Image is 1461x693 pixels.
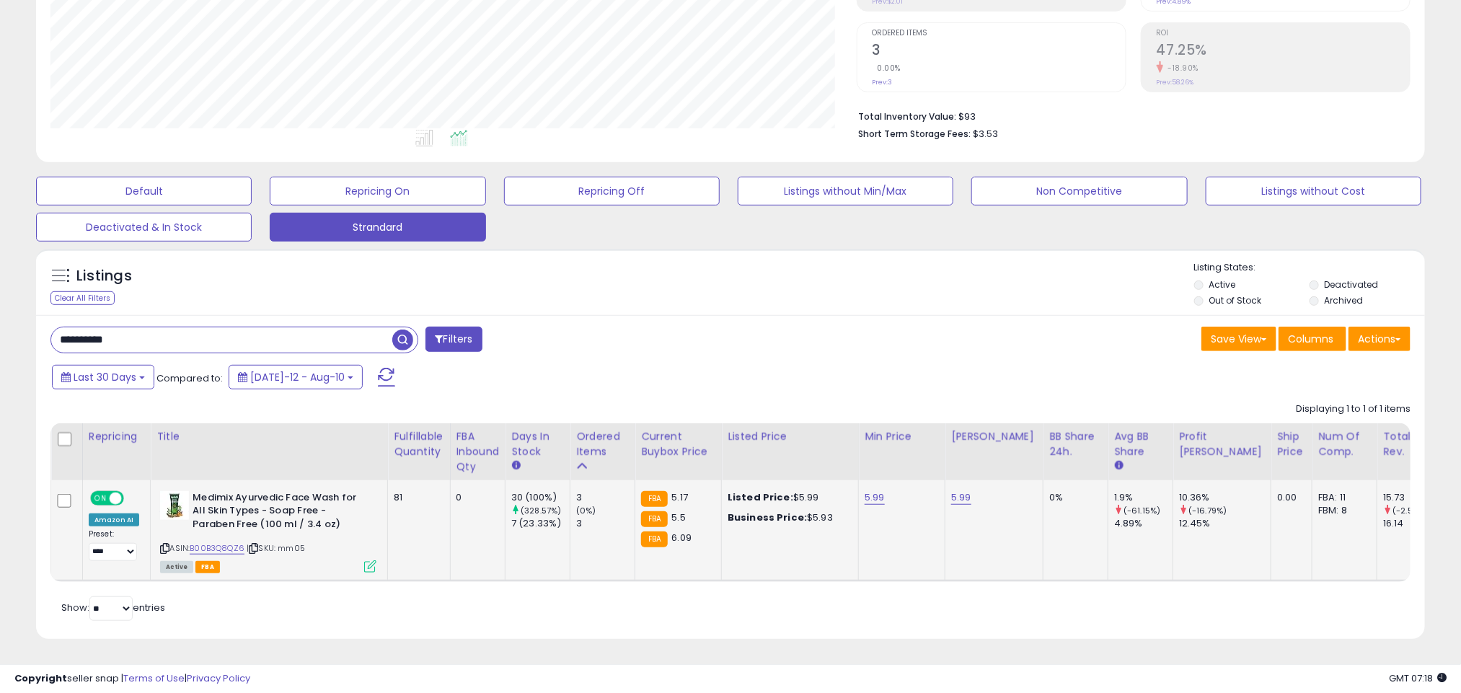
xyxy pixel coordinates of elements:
[641,531,668,547] small: FBA
[1157,78,1194,87] small: Prev: 58.26%
[873,78,893,87] small: Prev: 3
[14,671,67,685] strong: Copyright
[456,491,495,504] div: 0
[89,429,144,444] div: Repricing
[1114,429,1167,459] div: Avg BB Share
[1179,517,1271,530] div: 12.45%
[576,517,635,530] div: 3
[873,63,901,74] small: 0.00%
[641,491,668,507] small: FBA
[641,429,715,459] div: Current Buybox Price
[1114,517,1173,530] div: 4.89%
[270,177,485,206] button: Repricing On
[511,459,520,472] small: Days In Stock.
[1188,505,1227,516] small: (-16.79%)
[1392,505,1428,516] small: (-2.54%)
[250,370,345,384] span: [DATE]-12 - Aug-10
[859,110,957,123] b: Total Inventory Value:
[1318,491,1366,504] div: FBA: 11
[1194,261,1425,275] p: Listing States:
[1049,491,1097,504] div: 0%
[1288,332,1333,346] span: Columns
[738,177,953,206] button: Listings without Min/Max
[1114,459,1123,472] small: Avg BB Share.
[156,371,223,385] span: Compared to:
[247,542,305,554] span: | SKU: mm05
[511,517,570,530] div: 7 (23.33%)
[394,429,443,459] div: Fulfillable Quantity
[728,511,807,524] b: Business Price:
[873,30,1126,37] span: Ordered Items
[1179,429,1265,459] div: Profit [PERSON_NAME]
[576,505,596,516] small: (0%)
[1163,63,1199,74] small: -18.90%
[123,671,185,685] a: Terms of Use
[504,177,720,206] button: Repricing Off
[229,365,363,389] button: [DATE]-12 - Aug-10
[511,491,570,504] div: 30 (100%)
[1114,491,1173,504] div: 1.9%
[1324,278,1378,291] label: Deactivated
[671,490,688,504] span: 5.17
[1383,429,1436,459] div: Total Rev.
[974,127,999,141] span: $3.53
[74,370,136,384] span: Last 30 Days
[1279,327,1346,351] button: Columns
[1201,327,1276,351] button: Save View
[160,491,189,520] img: 41GsqqZMPPL._SL40_.jpg
[521,505,561,516] small: (328.57%)
[1157,42,1410,61] h2: 47.25%
[160,491,376,571] div: ASIN:
[1318,429,1371,459] div: Num of Comp.
[456,429,500,474] div: FBA inbound Qty
[1349,327,1411,351] button: Actions
[859,128,971,140] b: Short Term Storage Fees:
[1383,517,1442,530] div: 16.14
[36,177,252,206] button: Default
[859,107,1400,124] li: $93
[193,491,368,535] b: Medimix Ayurvedic Face Wash for All Skin Types - Soap Free - Paraben Free (100 ml / 3.4 oz)
[1318,504,1366,517] div: FBM: 8
[1179,491,1271,504] div: 10.36%
[728,490,793,504] b: Listed Price:
[187,671,250,685] a: Privacy Policy
[1209,278,1236,291] label: Active
[1324,294,1363,306] label: Archived
[951,429,1037,444] div: [PERSON_NAME]
[195,561,220,573] span: FBA
[865,429,939,444] div: Min Price
[14,672,250,686] div: seller snap | |
[61,601,165,614] span: Show: entries
[190,542,244,555] a: B00B3Q8QZ6
[52,365,154,389] button: Last 30 Days
[50,291,115,305] div: Clear All Filters
[865,490,885,505] a: 5.99
[92,492,110,504] span: ON
[1209,294,1262,306] label: Out of Stock
[671,511,685,524] span: 5.5
[971,177,1187,206] button: Non Competitive
[76,266,132,286] h5: Listings
[951,490,971,505] a: 5.99
[511,429,564,459] div: Days In Stock
[89,529,139,561] div: Preset:
[873,42,1126,61] h2: 3
[394,491,438,504] div: 81
[728,491,847,504] div: $5.99
[1296,402,1411,416] div: Displaying 1 to 1 of 1 items
[728,511,847,524] div: $5.93
[160,561,193,573] span: All listings currently available for purchase on Amazon
[1124,505,1160,516] small: (-61.15%)
[1049,429,1102,459] div: BB Share 24h.
[576,429,629,459] div: Ordered Items
[728,429,852,444] div: Listed Price
[156,429,381,444] div: Title
[89,513,139,526] div: Amazon AI
[122,492,145,504] span: OFF
[576,491,635,504] div: 3
[671,531,692,544] span: 6.09
[270,213,485,242] button: Strandard
[1206,177,1421,206] button: Listings without Cost
[1389,671,1447,685] span: 2025-09-10 07:18 GMT
[425,327,482,352] button: Filters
